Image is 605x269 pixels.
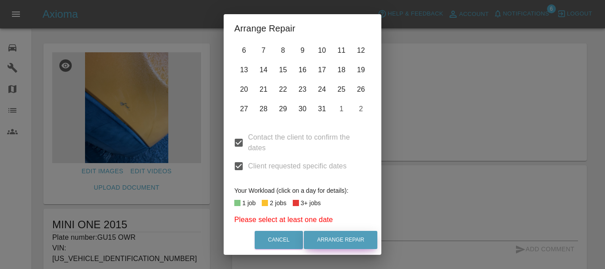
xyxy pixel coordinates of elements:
[274,80,292,99] button: Wednesday, October 22nd, 2025
[248,161,347,172] span: Client requested specific dates
[332,61,351,79] button: Saturday, October 18th, 2025
[235,41,253,60] button: Monday, October 6th, 2025
[304,231,377,249] button: Arrange Repair
[293,100,312,118] button: Thursday, October 30th, 2025
[254,41,273,60] button: Tuesday, October 7th, 2025
[274,100,292,118] button: Wednesday, October 29th, 2025
[235,61,253,79] button: Monday, October 13th, 2025
[235,100,253,118] button: Monday, October 27th, 2025
[235,80,253,99] button: Monday, October 20th, 2025
[234,214,371,225] p: Please select at least one date
[293,80,312,99] button: Thursday, October 23rd, 2025
[332,80,351,99] button: Saturday, October 25th, 2025
[248,132,364,153] span: Contact the client to confirm the dates
[352,80,370,99] button: Sunday, October 26th, 2025
[254,61,273,79] button: Tuesday, October 14th, 2025
[234,185,371,196] div: Your Workload (click on a day for details):
[313,100,331,118] button: Friday, October 31st, 2025
[254,80,273,99] button: Tuesday, October 21st, 2025
[234,4,371,119] table: October 2025
[313,80,331,99] button: Friday, October 24th, 2025
[293,41,312,60] button: Thursday, October 9th, 2025
[352,100,370,118] button: Sunday, November 2nd, 2025
[254,100,273,118] button: Tuesday, October 28th, 2025
[242,198,256,208] div: 1 job
[352,61,370,79] button: Sunday, October 19th, 2025
[301,198,321,208] div: 3+ jobs
[332,100,351,118] button: Saturday, November 1st, 2025
[274,41,292,60] button: Wednesday, October 8th, 2025
[313,61,331,79] button: Friday, October 17th, 2025
[255,231,303,249] button: Cancel
[313,41,331,60] button: Friday, October 10th, 2025
[293,61,312,79] button: Thursday, October 16th, 2025
[352,41,370,60] button: Sunday, October 12th, 2025
[332,41,351,60] button: Saturday, October 11th, 2025
[270,198,286,208] div: 2 jobs
[274,61,292,79] button: Wednesday, October 15th, 2025
[224,14,381,43] h2: Arrange Repair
